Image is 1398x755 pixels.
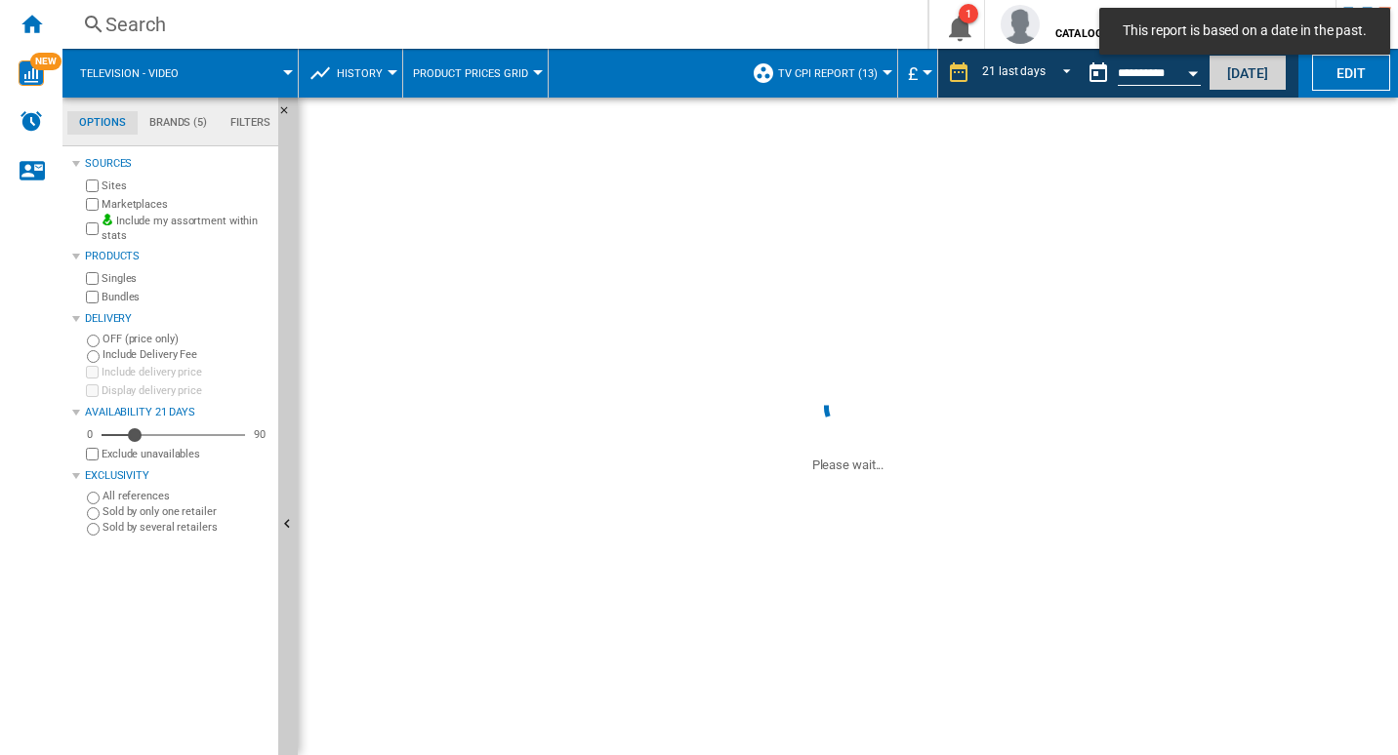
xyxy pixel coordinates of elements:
div: Availability 21 Days [85,405,270,420]
input: Singles [86,272,99,285]
label: Exclude unavailables [102,447,270,461]
button: Hide [278,98,302,133]
div: 1 [959,4,978,23]
label: Sold by only one retailer [103,504,270,519]
label: Include my assortment within stats [102,214,270,244]
span: TV CPI Report (13) [778,67,878,80]
input: Bundles [86,291,99,303]
span: Product prices grid [413,67,528,80]
input: Display delivery price [86,448,99,460]
div: Sources [85,156,270,172]
input: OFF (price only) [87,335,100,347]
span: NEW [30,53,62,70]
div: 90 [249,427,270,442]
label: Singles [102,271,270,286]
input: Sites [86,179,99,192]
md-tab-item: Filters [219,111,282,135]
button: md-calendar [1079,54,1118,93]
div: Products [85,249,270,264]
div: Search [105,11,877,38]
label: Marketplaces [102,197,270,212]
label: Sites [102,179,270,193]
div: 21 last days [982,64,1046,78]
span: Television - video [80,67,179,80]
label: Include delivery price [102,365,270,379]
img: mysite-bg-18x18.png [102,214,113,225]
input: Sold by only one retailer [87,507,100,520]
img: alerts-logo.svg [20,109,43,133]
div: TV CPI Report (13) [752,49,887,98]
input: Include Delivery Fee [87,350,100,363]
label: All references [103,489,270,503]
label: OFF (price only) [103,332,270,346]
b: CATALOG SAMSUNG [DOMAIN_NAME] (DA+AV) [1055,27,1293,40]
span: History [337,67,383,80]
button: [DATE] [1209,55,1287,91]
button: Edit [1312,55,1390,91]
ng-transclude: Please wait... [812,457,884,472]
input: Include my assortment within stats [86,217,99,241]
input: All references [87,492,100,504]
input: Display delivery price [86,384,99,397]
label: Bundles [102,290,270,304]
label: Sold by several retailers [103,520,270,535]
button: History [337,49,392,98]
span: [PERSON_NAME] [1055,9,1293,28]
span: £ [908,63,918,84]
md-menu: Currency [898,49,938,98]
md-tab-item: Brands (5) [138,111,219,135]
input: Include delivery price [86,366,99,378]
md-slider: Availability [102,425,245,445]
div: History [308,49,392,98]
div: Exclusivity [85,468,270,484]
md-tab-item: Options [67,111,138,135]
button: TV CPI Report (13) [778,49,887,98]
label: Include Delivery Fee [103,347,270,362]
button: Television - video [80,49,198,98]
md-select: REPORTS.WIZARD.STEPS.REPORT.STEPS.REPORT_OPTIONS.PERIOD: 21 last days [980,58,1079,90]
div: 0 [82,427,98,442]
button: £ [908,49,927,98]
div: This report is based on a date in the past. [1079,49,1205,98]
button: Open calendar [1175,53,1211,88]
input: Marketplaces [86,198,99,211]
span: This report is based on a date in the past. [1117,21,1373,41]
img: wise-card.svg [19,60,44,86]
img: profile.jpg [1001,5,1040,44]
div: Television - video [72,49,288,98]
button: Product prices grid [413,49,538,98]
div: Delivery [85,311,270,327]
input: Sold by several retailers [87,523,100,536]
label: Display delivery price [102,383,270,398]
